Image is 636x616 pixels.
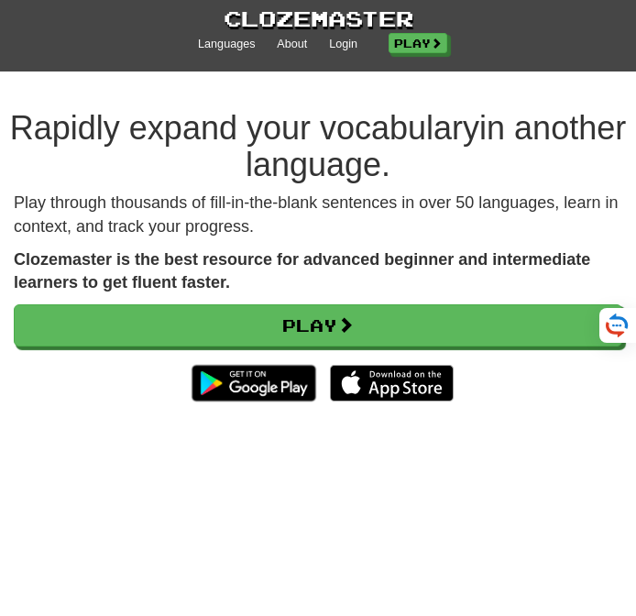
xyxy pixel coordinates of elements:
a: Play [14,304,622,346]
a: Clozemaster [224,4,413,34]
p: Play through thousands of fill-in-the-blank sentences in over 50 languages, learn in context, and... [14,192,622,238]
a: About [277,37,307,53]
a: Languages [198,37,255,53]
a: Login [329,37,357,53]
a: Play [389,33,447,53]
strong: Clozemaster is the best resource for advanced beginner and intermediate learners to get fluent fa... [14,250,590,292]
img: Download_on_the_App_Store_Badge_US-UK_135x40-25178aeef6eb6b83b96f5f2d004eda3bffbb37122de64afbaef7... [330,365,454,401]
img: Get it on Google Play [182,356,324,411]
